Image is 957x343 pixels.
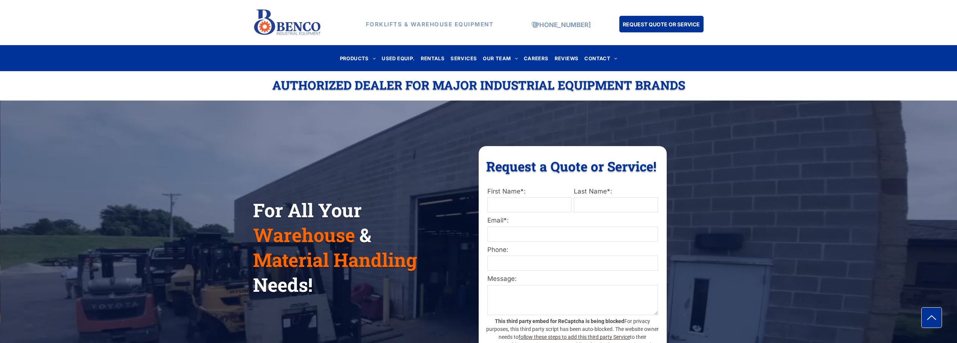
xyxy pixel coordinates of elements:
span: & [359,223,371,247]
label: First Name*: [487,187,572,197]
label: Message: [487,274,658,284]
span: Warehouse [253,223,355,247]
label: Phone: [487,245,658,255]
a: RENTALS [418,53,448,63]
strong: FORKLIFTS & WAREHOUSE EQUIPMENT [366,21,494,28]
span: For All Your [253,198,362,223]
a: OUR TEAM [480,53,521,63]
span: Authorized Dealer For Major Industrial Equipment Brands [272,77,685,93]
strong: This third party embed for ReCaptcha is being blocked [495,318,624,324]
label: Email*: [487,216,658,226]
a: REQUEST QUOTE OR SERVICE [619,16,704,32]
span: Request a Quote or Service! [486,157,657,175]
a: USED EQUIP. [379,53,417,63]
a: [PHONE_NUMBER] [533,21,591,29]
span: Needs! [253,272,312,297]
label: Last Name*: [574,187,658,197]
a: REVIEWS [552,53,582,63]
a: SERVICES [447,53,480,63]
a: CAREERS [521,53,552,63]
a: follow these steps to add this third party Service [519,334,630,340]
span: REQUEST QUOTE OR SERVICE [623,17,700,31]
a: PRODUCTS [337,53,379,63]
a: CONTACT [581,53,620,63]
span: Material Handling [253,247,417,272]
